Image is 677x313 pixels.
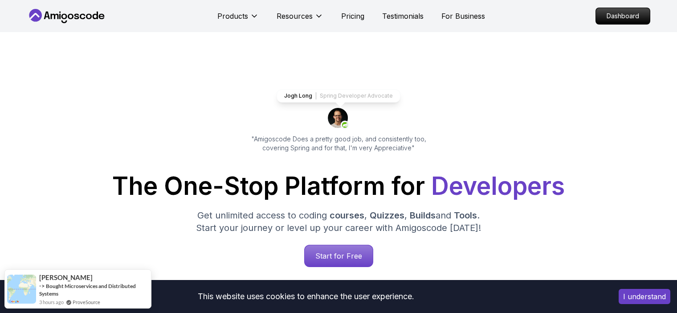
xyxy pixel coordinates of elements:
[39,274,93,281] span: [PERSON_NAME]
[304,245,373,267] a: Start for Free
[277,11,323,29] button: Resources
[640,277,668,304] iframe: chat widget
[320,92,393,99] p: Spring Developer Advocate
[431,171,565,201] span: Developers
[189,209,488,234] p: Get unlimited access to coding , , and . Start your journey or level up your career with Amigosco...
[441,11,485,21] a: For Business
[596,8,650,24] p: Dashboard
[277,11,313,21] p: Resources
[382,11,424,21] a: Testimonials
[330,210,364,221] span: courses
[7,275,36,304] img: provesource social proof notification image
[39,282,45,289] span: ->
[619,289,670,304] button: Accept cookies
[305,245,373,267] p: Start for Free
[410,210,436,221] span: Builds
[39,283,136,297] a: Bought Microservices and Distributed Systems
[454,210,477,221] span: Tools
[73,299,100,305] a: ProveSource
[328,108,349,129] img: josh long
[217,11,248,21] p: Products
[217,11,259,29] button: Products
[341,11,364,21] a: Pricing
[239,135,438,152] p: "Amigoscode Does a pretty good job, and consistently too, covering Spring and for that, I'm very ...
[39,298,64,306] span: 3 hours ago
[284,92,312,99] p: Jogh Long
[370,210,404,221] span: Quizzes
[595,8,650,25] a: Dashboard
[34,174,643,198] h1: The One-Stop Platform for
[508,116,668,273] iframe: chat widget
[7,287,605,306] div: This website uses cookies to enhance the user experience.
